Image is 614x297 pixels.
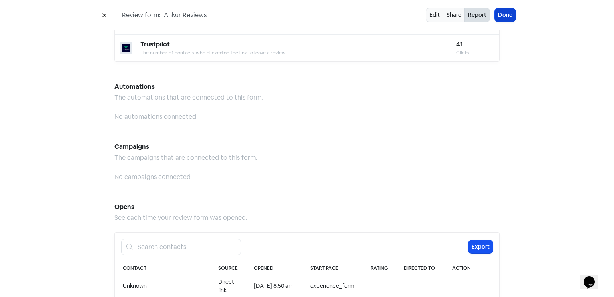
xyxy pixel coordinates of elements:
[246,261,302,275] th: Opened
[114,141,500,153] h5: Campaigns
[580,265,606,289] iframe: chat widget
[114,201,500,213] h5: Opens
[444,261,499,275] th: Action
[114,153,500,163] div: The campaigns that are connected to this form.
[140,40,170,48] b: Trustpilot
[246,275,302,297] td: [DATE] 8:50 am
[210,275,246,297] td: Direct link
[468,240,493,253] button: Export
[122,10,161,20] span: Review form:
[133,239,241,255] input: Search contacts
[495,8,516,22] button: Done
[210,261,246,275] th: Source
[456,40,463,48] b: 41
[114,172,500,182] div: No campaigns connected
[456,49,494,56] div: Clicks
[140,49,456,56] div: The number of contacts who clicked on the link to leave a review.
[114,112,500,122] div: No automations connected
[114,213,500,223] div: See each time your review form was opened.
[302,261,363,275] th: Start page
[363,261,396,275] th: Rating
[302,275,363,297] td: experience_form
[464,8,490,22] button: Report
[115,275,210,297] td: Unknown
[396,261,444,275] th: Directed to
[122,44,130,52] img: trustpilot.png
[443,8,465,22] a: Share
[114,93,500,102] div: The automations that are connected to this form.
[114,81,500,93] h5: Automations
[426,8,443,22] a: Edit
[115,261,210,275] th: Contact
